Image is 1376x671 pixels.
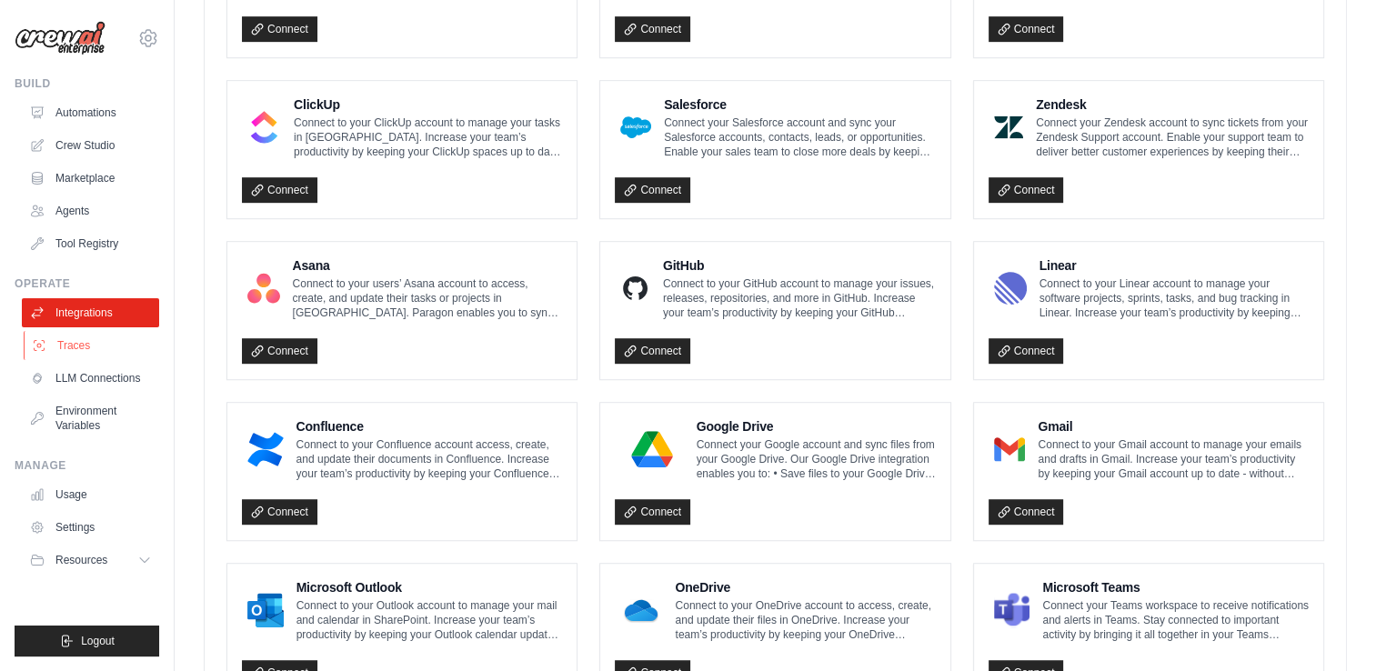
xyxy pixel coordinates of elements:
[697,417,936,436] h4: Google Drive
[663,256,936,275] h4: GitHub
[989,338,1064,364] a: Connect
[22,98,159,127] a: Automations
[615,338,690,364] a: Connect
[294,95,562,114] h4: ClickUp
[994,592,1030,628] img: Microsoft Teams Logo
[994,109,1023,145] img: Zendesk Logo
[55,553,107,567] span: Resources
[22,229,159,258] a: Tool Registry
[294,115,562,159] p: Connect to your ClickUp account to manage your tasks in [GEOGRAPHIC_DATA]. Increase your team’s p...
[620,431,683,467] img: Google Drive Logo
[615,177,690,203] a: Connect
[22,546,159,575] button: Resources
[615,16,690,42] a: Connect
[22,396,159,440] a: Environment Variables
[22,364,159,393] a: LLM Connections
[1036,95,1309,114] h4: Zendesk
[242,499,317,525] a: Connect
[242,16,317,42] a: Connect
[620,270,650,306] img: GitHub Logo
[1038,437,1309,481] p: Connect to your Gmail account to manage your emails and drafts in Gmail. Increase your team’s pro...
[1042,598,1309,642] p: Connect your Teams workspace to receive notifications and alerts in Teams. Stay connected to impo...
[296,578,563,596] h4: Microsoft Outlook
[296,417,563,436] h4: Confluence
[1042,578,1309,596] h4: Microsoft Teams
[22,298,159,327] a: Integrations
[664,115,936,159] p: Connect your Salesforce account and sync your Salesforce accounts, contacts, leads, or opportunit...
[620,109,651,145] img: Salesforce Logo
[1038,417,1309,436] h4: Gmail
[293,276,563,320] p: Connect to your users’ Asana account to access, create, and update their tasks or projects in [GE...
[15,76,159,91] div: Build
[994,431,1026,467] img: Gmail Logo
[675,598,935,642] p: Connect to your OneDrive account to access, create, and update their files in OneDrive. Increase ...
[247,270,280,306] img: Asana Logo
[989,177,1064,203] a: Connect
[664,95,936,114] h4: Salesforce
[15,458,159,473] div: Manage
[24,331,161,360] a: Traces
[615,499,690,525] a: Connect
[697,437,936,481] p: Connect your Google account and sync files from your Google Drive. Our Google Drive integration e...
[15,21,105,55] img: Logo
[22,513,159,542] a: Settings
[989,16,1064,42] a: Connect
[1036,115,1309,159] p: Connect your Zendesk account to sync tickets from your Zendesk Support account. Enable your suppo...
[1040,276,1310,320] p: Connect to your Linear account to manage your software projects, sprints, tasks, and bug tracking...
[22,164,159,193] a: Marketplace
[620,592,662,628] img: OneDrive Logo
[242,338,317,364] a: Connect
[989,499,1064,525] a: Connect
[15,626,159,656] button: Logout
[296,437,563,481] p: Connect to your Confluence account access, create, and update their documents in Confluence. Incr...
[22,131,159,160] a: Crew Studio
[1040,256,1310,275] h4: Linear
[663,276,936,320] p: Connect to your GitHub account to manage your issues, releases, repositories, and more in GitHub....
[293,256,563,275] h4: Asana
[994,270,1027,306] img: Linear Logo
[247,592,284,628] img: Microsoft Outlook Logo
[247,109,281,145] img: ClickUp Logo
[22,480,159,509] a: Usage
[247,431,284,467] img: Confluence Logo
[296,598,563,642] p: Connect to your Outlook account to manage your mail and calendar in SharePoint. Increase your tea...
[22,196,159,225] a: Agents
[675,578,935,596] h4: OneDrive
[242,177,317,203] a: Connect
[15,276,159,291] div: Operate
[81,634,115,648] span: Logout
